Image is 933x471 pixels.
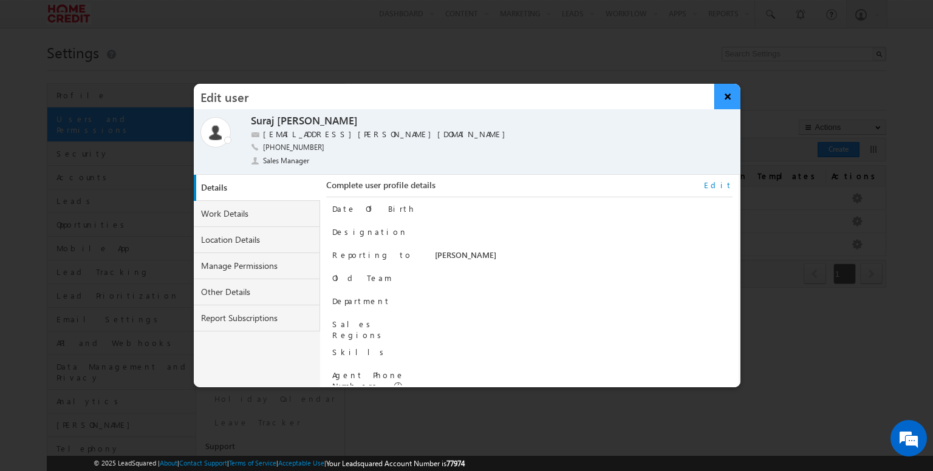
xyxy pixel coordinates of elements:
[277,114,358,128] label: [PERSON_NAME]
[16,112,222,364] textarea: Type your message and hit 'Enter'
[263,142,324,154] span: [PHONE_NUMBER]
[435,249,733,266] div: [PERSON_NAME]
[326,459,465,468] span: Your Leadsquared Account Number is
[446,459,465,468] span: 77974
[179,459,227,467] a: Contact Support
[194,279,320,305] a: Other Details
[332,370,405,391] label: Agent Phone Numbers
[94,458,465,469] span: © 2025 LeadSquared | | | | |
[63,64,204,80] div: Chat with us now
[165,374,220,390] em: Start Chat
[196,175,323,201] a: Details
[278,459,324,467] a: Acceptable Use
[332,347,388,357] label: Skills
[194,227,320,253] a: Location Details
[332,273,392,283] label: Old Team
[194,201,320,227] a: Work Details
[199,6,228,35] div: Minimize live chat window
[332,203,415,214] label: Date Of Birth
[194,305,320,331] a: Report Subscriptions
[332,296,391,306] label: Department
[714,84,740,109] button: ×
[194,84,714,109] h3: Edit user
[704,180,733,191] a: Edit
[21,64,51,80] img: d_60004797649_company_0_60004797649
[332,226,408,237] label: Designation
[326,180,733,197] div: Complete user profile details
[229,459,276,467] a: Terms of Service
[251,114,274,128] label: Suraj
[263,155,310,166] span: Sales Manager
[332,249,412,260] label: Reporting to
[332,319,386,340] label: Sales Regions
[160,459,177,467] a: About
[194,253,320,279] a: Manage Permissions
[263,129,511,140] label: [EMAIL_ADDRESS][PERSON_NAME][DOMAIN_NAME]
